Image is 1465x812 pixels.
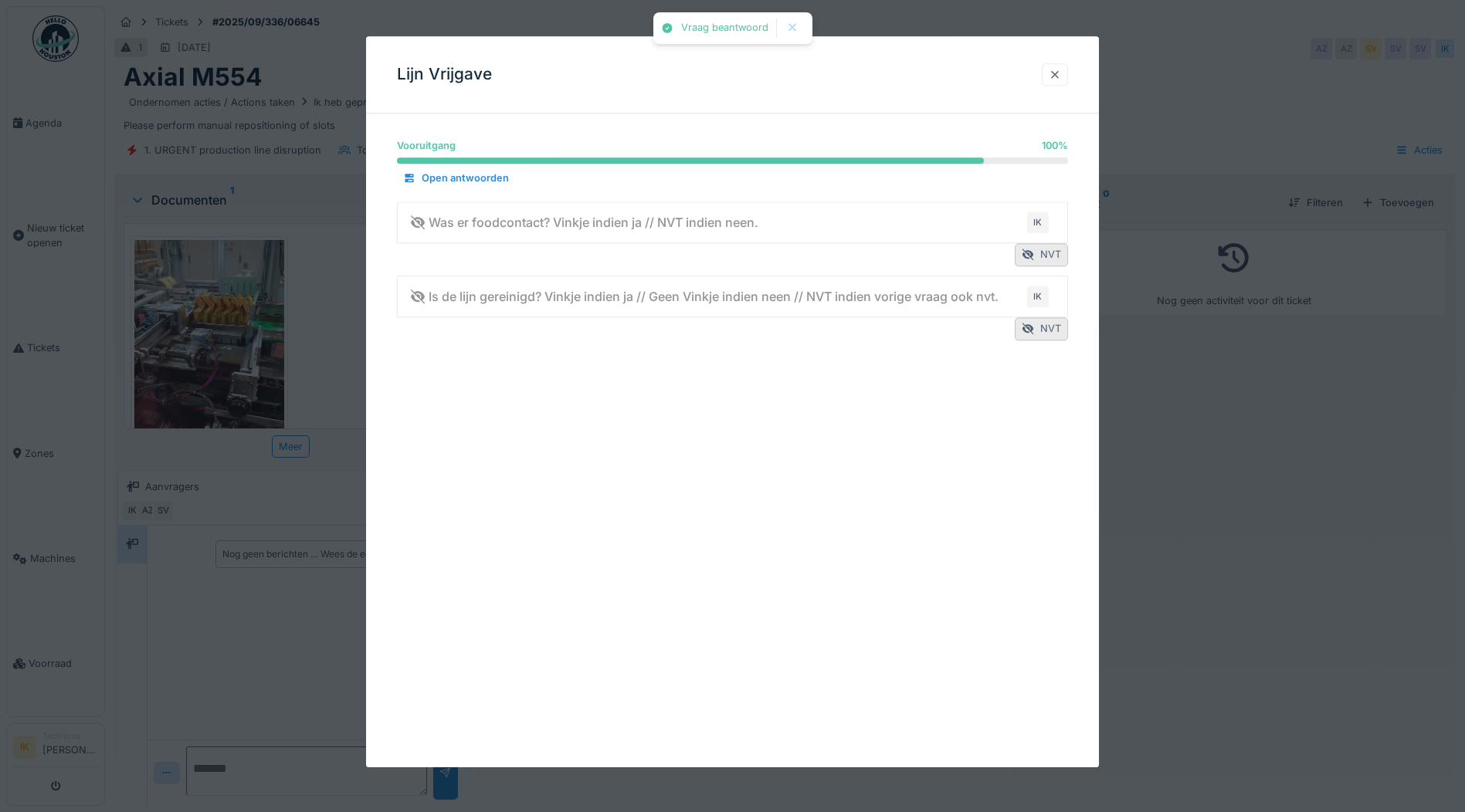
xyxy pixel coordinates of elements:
div: Is de lijn gereinigd? Vinkje indien ja // Geen Vinkje indien neen // NVT indien vorige vraag ook ... [410,287,999,306]
div: 100 % [1042,138,1068,153]
div: Was er foodcontact? Vinkje indien ja // NVT indien neen. [410,213,758,232]
div: NVT [1015,244,1068,266]
div: IK [1027,211,1049,233]
div: Vraag beantwoord [681,22,768,35]
div: NVT [1015,318,1068,340]
progress: 100 % [397,158,1068,164]
div: Vooruitgang [397,138,456,153]
summary: Is de lijn gereinigd? Vinkje indien ja // Geen Vinkje indien neen // NVT indien vorige vraag ook ... [404,283,1061,311]
h3: Lijn Vrijgave [397,65,492,84]
div: Open antwoorden [397,168,515,189]
summary: Was er foodcontact? Vinkje indien ja // NVT indien neen.IK [404,208,1061,237]
div: IK [1027,286,1049,307]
